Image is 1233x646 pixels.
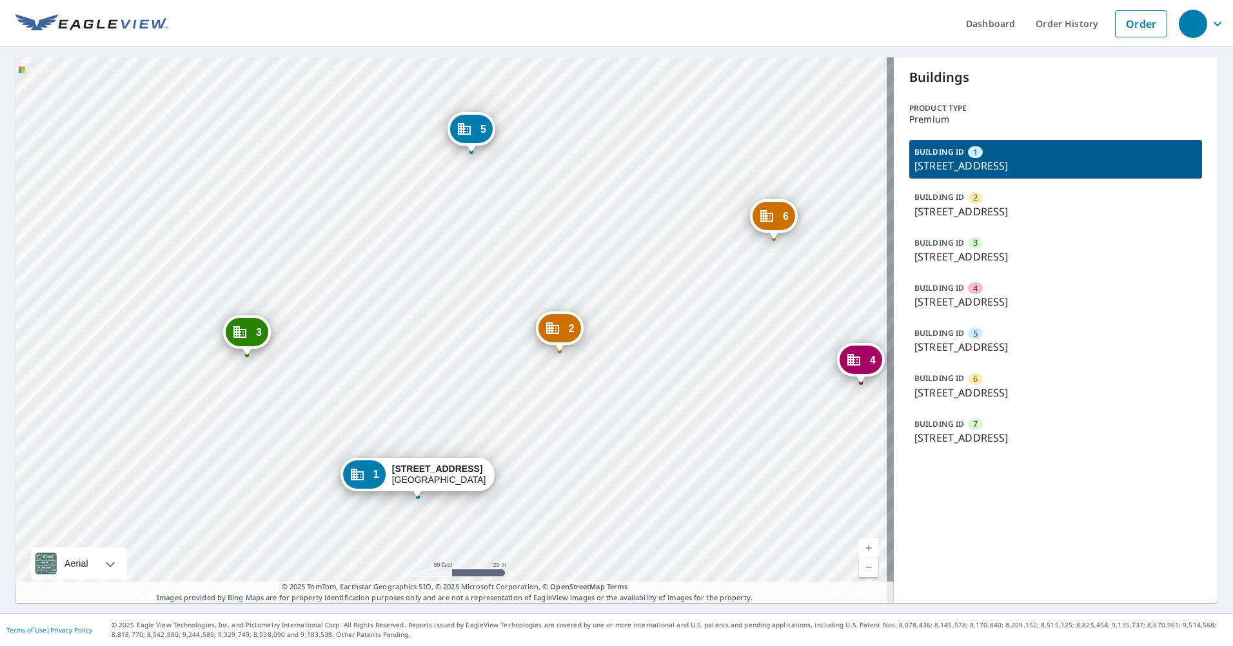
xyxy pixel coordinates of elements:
p: Images provided by Bing Maps are for property identification purposes only and are not a represen... [15,582,894,603]
p: [STREET_ADDRESS] [914,158,1197,173]
span: 7 [973,418,978,430]
p: BUILDING ID [914,282,964,293]
div: Dropped pin, building 3, Commercial property, 1703 E Cornwallis Rd Durham, NC 27713 [223,315,271,355]
div: Dropped pin, building 2, Commercial property, 1719 E Cornwallis Rd Durham, NC 27713 [536,311,584,351]
div: Aerial [61,547,92,580]
div: [GEOGRAPHIC_DATA] [392,464,486,485]
p: [STREET_ADDRESS] [914,294,1197,309]
p: BUILDING ID [914,328,964,338]
p: BUILDING ID [914,146,964,157]
a: Order [1115,10,1167,37]
p: [STREET_ADDRESS] [914,385,1197,400]
a: Terms [607,582,628,591]
span: 6 [973,373,978,385]
div: Aerial [31,547,127,580]
span: 3 [256,328,262,337]
span: 1 [973,146,978,159]
a: Current Level 19, Zoom Out [859,558,878,577]
p: Premium [909,114,1202,124]
span: 4 [870,355,876,365]
p: Buildings [909,68,1202,87]
span: 5 [973,328,978,340]
div: Dropped pin, building 5, Commercial property, 1709 E Cornwallis Rd Durham, NC 27713 [448,112,495,152]
p: BUILDING ID [914,237,964,248]
span: 3 [973,237,978,249]
span: 5 [480,124,486,134]
a: Privacy Policy [50,625,92,634]
p: Product type [909,103,1202,114]
a: Terms of Use [6,625,46,634]
p: BUILDING ID [914,373,964,384]
div: Dropped pin, building 6, Commercial property, 1717 E Cornwallis Rd Durham, NC 27713 [750,199,798,239]
p: © 2025 Eagle View Technologies, Inc. and Pictometry International Corp. All Rights Reserved. Repo... [112,620,1227,640]
p: BUILDING ID [914,191,964,202]
span: 1 [373,469,379,479]
p: [STREET_ADDRESS] [914,204,1197,219]
p: [STREET_ADDRESS] [914,339,1197,355]
a: Current Level 19, Zoom In [859,538,878,558]
span: 6 [783,211,789,221]
div: Dropped pin, building 1, Commercial property, 1701 E Cornwallis Rd Durham, NC 27713 [340,458,495,498]
a: OpenStreetMap [550,582,604,591]
p: [STREET_ADDRESS] [914,430,1197,445]
p: BUILDING ID [914,418,964,429]
span: © 2025 TomTom, Earthstar Geographics SIO, © 2025 Microsoft Corporation, © [282,582,628,592]
span: 2 [973,191,978,204]
p: | [6,626,92,634]
span: 4 [973,282,978,295]
span: 2 [569,324,575,333]
p: [STREET_ADDRESS] [914,249,1197,264]
div: Dropped pin, building 4, Commercial property, 1723 E Cornwallis Rd Durham, NC 27713 [837,343,885,383]
img: EV Logo [15,14,168,34]
strong: [STREET_ADDRESS] [392,464,483,474]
